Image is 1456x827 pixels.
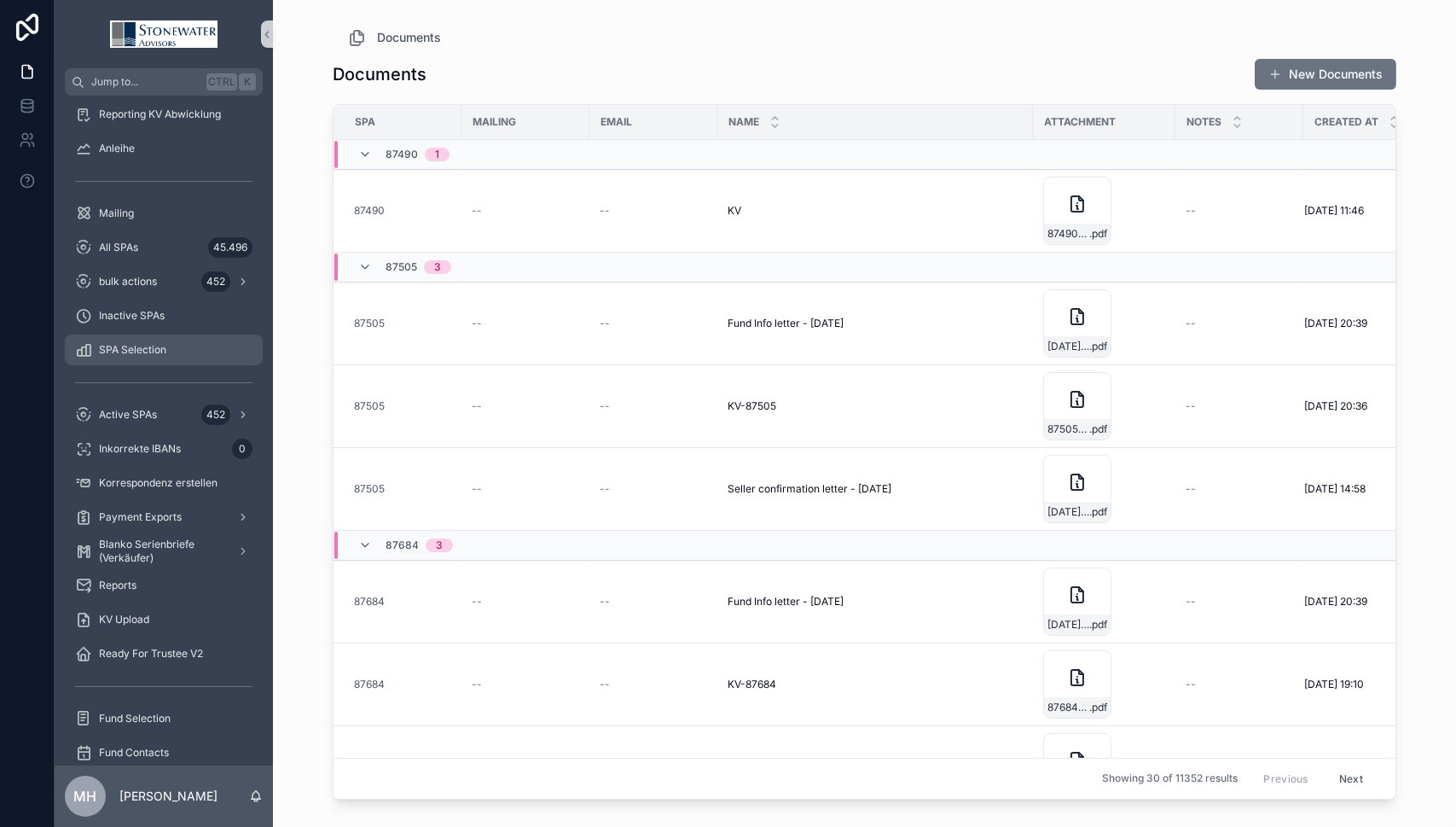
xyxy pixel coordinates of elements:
a: -- [472,595,579,609]
a: [DATE]_CT-Erste-Treuhand-GmbH-_Merkens-XVI_JadeHawk.pdf [1043,568,1165,636]
span: -- [600,482,610,496]
a: Fund Info letter - [DATE] [728,317,1023,330]
a: [DATE]_CT-Erste-Treuhand-GmbH-_Merkens-XVI_JadeHawk.pdf [1043,289,1165,358]
a: 87505 [354,399,451,413]
span: Reporting KV Abwicklung [99,108,221,121]
a: KV-87684 [728,678,1023,691]
span: K [241,75,254,89]
a: SPA Selection [65,335,263,365]
a: -- [1186,317,1293,330]
span: 87505 [354,317,385,330]
span: MH [74,786,97,807]
span: Korrespondenz erstellen [99,476,218,490]
a: -- [600,678,707,691]
span: -- [600,595,610,609]
a: KV-87505 [728,399,1023,413]
span: Created at [1314,115,1378,129]
span: .pdf [1089,618,1107,632]
a: 87505-[PERSON_NAME]-16-[GEOGRAPHIC_DATA]-Rathaus_JadeHawk_KV_05_08_2025.pdf [1043,372,1165,440]
div: 3 [434,260,441,274]
a: -- [1186,204,1293,218]
button: Next [1327,766,1375,792]
a: Reporting KV Abwicklung [65,99,263,130]
span: 87684 [354,595,385,609]
button: New Documents [1255,59,1396,90]
a: [DATE]_Ralf-Harald_Ackermann_AXA-16-[GEOGRAPHIC_DATA].pdf [1043,455,1165,523]
span: -- [1186,204,1196,218]
span: .pdf [1089,227,1107,241]
a: -- [1186,399,1293,413]
span: -- [472,482,482,496]
a: KV Upload [65,604,263,635]
span: 87505 [354,399,385,413]
div: 1 [435,148,439,161]
span: bulk actions [99,275,157,288]
a: -- [1186,678,1293,691]
span: 87490 [386,148,418,161]
span: Fund Selection [99,712,171,725]
a: -- [600,482,707,496]
span: -- [600,678,610,691]
span: 87684-[PERSON_NAME]-16-[GEOGRAPHIC_DATA]-Rathaus_JadeHawk_KV_05_08_2025 [1047,701,1089,714]
a: Blanko Serienbriefe (Verkäufer) [65,536,263,567]
a: Active SPAs452 [65,399,263,430]
span: Name [728,115,759,129]
span: Mailing [99,207,134,220]
span: -- [1186,482,1196,496]
span: Attachment [1044,115,1116,129]
a: 87505 [354,317,451,330]
span: KV-87505 [728,399,776,413]
span: [DATE] 20:36 [1304,399,1367,413]
span: .pdf [1089,340,1107,353]
a: Fund Selection [65,703,263,734]
a: 87490-[PERSON_NAME]-InfraClass-Energie-5_HH-(2).pdf [1043,177,1165,245]
span: -- [472,317,482,330]
span: [DATE] 11:46 [1304,204,1364,218]
a: -- [472,678,579,691]
span: [DATE] 14:58 [1304,482,1366,496]
a: -- [600,204,707,218]
a: Seller confirmation letter - [DATE] [728,482,1023,496]
a: 87684-[PERSON_NAME]-16-[GEOGRAPHIC_DATA]-Rathaus_JadeHawk_KV_05_08_2025.pdf [1043,650,1165,719]
span: Jump to... [91,75,200,89]
span: -- [472,678,482,691]
button: Jump to...CtrlK [65,68,263,96]
a: Anleihe [65,133,263,164]
div: 3 [436,539,443,552]
span: 87684 [386,539,419,552]
span: [DATE] 20:39 [1304,595,1367,609]
a: KV [728,204,1023,218]
span: KV-87684 [728,678,776,691]
span: Ctrl [206,73,237,90]
a: [DATE]_Werner-Walter_Kaupp_AXA-16-[GEOGRAPHIC_DATA].pdf [1043,733,1165,801]
span: -- [472,595,482,609]
a: Korrespondenz erstellen [65,468,263,498]
span: Mailing [473,115,516,129]
a: Mailing [65,198,263,229]
a: 87490 [354,204,451,218]
span: Showing 30 of 11352 results [1102,772,1238,786]
span: -- [600,317,610,330]
img: App logo [110,20,218,48]
a: 87684 [354,678,385,691]
span: [DATE]_CT-Erste-Treuhand-GmbH-_Merkens-XVI_JadeHawk [1047,340,1089,353]
span: 87505 [354,482,385,496]
span: Inkorrekte IBANs [99,442,181,456]
a: 87490 [354,204,385,218]
div: 45.496 [208,237,252,258]
div: 0 [232,439,252,459]
span: Documents [377,29,441,46]
span: KV [728,204,741,218]
p: [PERSON_NAME] [119,788,218,805]
span: All SPAs [99,241,138,254]
a: -- [472,317,579,330]
a: -- [1186,482,1293,496]
a: Payment Exports [65,502,263,533]
span: [DATE]_Ralf-Harald_Ackermann_AXA-16-[GEOGRAPHIC_DATA] [1047,505,1089,519]
span: 87505-[PERSON_NAME]-16-[GEOGRAPHIC_DATA]-Rathaus_JadeHawk_KV_05_08_2025 [1047,422,1089,436]
a: Ready For Trustee V2 [65,638,263,669]
span: -- [600,204,610,218]
span: 87505 [386,260,417,274]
